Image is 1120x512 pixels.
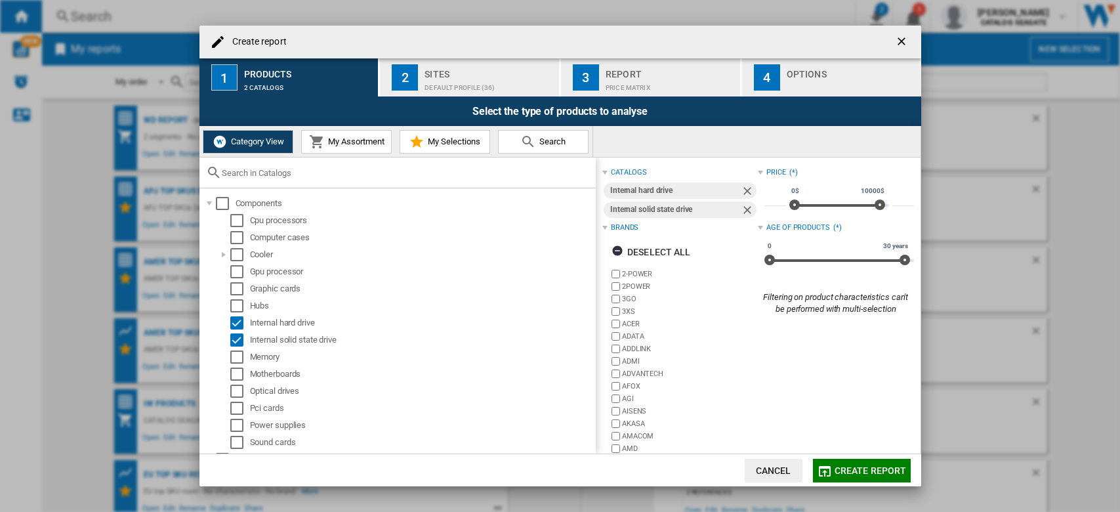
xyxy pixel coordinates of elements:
div: Internal solid state drive [610,202,741,218]
button: 4 Options [742,58,921,96]
input: brand.name [612,307,620,316]
input: brand.name [612,419,620,428]
button: Create report [813,459,911,482]
button: Deselect all [608,240,695,264]
input: brand.name [612,370,620,378]
div: Pci cards [250,402,594,415]
div: Motherboards [250,368,594,381]
span: Search [536,137,566,146]
div: Cpu processors [250,214,594,227]
div: Age of products [766,223,830,233]
input: brand.name [612,382,620,391]
label: AKASA [622,419,758,429]
button: Cancel [745,459,802,482]
input: brand.name [612,357,620,366]
span: Category View [228,137,284,146]
span: Create report [835,465,907,476]
label: 3GO [622,294,758,304]
md-checkbox: Select [230,282,250,295]
div: Brands [611,223,638,233]
div: Memory [250,351,594,364]
button: 3 Report Price Matrix [561,58,741,96]
input: brand.name [612,432,620,440]
div: Gpu processor [250,265,594,278]
div: Power supplies [250,419,594,432]
button: 2 Sites Default profile (36) [380,58,560,96]
md-checkbox: Select [216,453,236,466]
span: My Selections [425,137,480,146]
label: AFOX [622,381,758,391]
div: Cooler [250,248,594,261]
md-checkbox: Select [230,299,250,312]
div: Filtering on product characteristics can't be performed with multi-selection [758,291,913,315]
md-checkbox: Select [230,333,250,347]
md-checkbox: Select [230,419,250,432]
label: 3XS [622,307,758,316]
input: brand.name [612,332,620,341]
input: brand.name [612,295,620,303]
md-checkbox: Select [230,231,250,244]
md-checkbox: Select [230,368,250,381]
div: Components [236,197,594,210]
md-checkbox: Select [230,316,250,330]
div: Hubs [250,299,594,312]
input: brand.name [612,407,620,416]
div: Deselect all [612,240,691,264]
div: Internal solid state drive [250,333,594,347]
span: 30 years [881,241,909,251]
md-checkbox: Select [230,402,250,415]
md-checkbox: Select [230,248,250,261]
img: wiser-icon-white.png [212,134,228,150]
button: 1 Products 2 catalogs [199,58,380,96]
div: Graphic cards [250,282,594,295]
label: 2POWER [622,282,758,291]
div: 2 catalogs [244,77,373,91]
button: Category View [203,130,293,154]
h4: Create report [226,35,287,49]
input: brand.name [612,320,620,328]
div: Default profile (36) [425,77,554,91]
ng-md-icon: Remove [741,184,757,200]
button: Search [498,130,589,154]
div: Products [244,64,373,77]
label: AMACOM [622,431,758,441]
div: Sites [425,64,554,77]
div: Internal hard drive [250,316,594,330]
md-checkbox: Select [230,265,250,278]
div: catalogs [611,167,647,178]
label: ADVANTECH [622,369,758,379]
span: My Assortment [325,137,384,146]
input: brand.name [612,282,620,291]
div: 3 [573,64,599,91]
input: brand.name [612,444,620,453]
div: Report [606,64,735,77]
label: ACER [622,319,758,329]
input: brand.name [612,270,620,278]
label: AGI [622,394,758,404]
div: Price [766,167,786,178]
div: Optical drives [250,385,594,398]
div: 1 [211,64,238,91]
button: getI18NText('BUTTONS.CLOSE_DIALOG') [890,29,916,55]
div: Price Matrix [606,77,735,91]
div: 2 [392,64,418,91]
div: Select the type of products to analyse [199,96,921,126]
label: ADMI [622,356,758,366]
md-checkbox: Select [230,351,250,364]
label: 2-POWER [622,269,758,279]
md-dialog: Create report ... [199,26,921,486]
input: Search in Catalogs [222,168,589,178]
button: My Selections [400,130,490,154]
span: 0$ [789,186,801,196]
ng-md-icon: Remove [741,203,757,219]
label: AISENS [622,406,758,416]
md-checkbox: Select [230,214,250,227]
label: ADDLINK [622,344,758,354]
span: 0 [766,241,774,251]
ng-md-icon: getI18NText('BUTTONS.CLOSE_DIALOG') [895,35,911,51]
input: brand.name [612,345,620,353]
label: AMD [622,444,758,454]
div: Computer peripherals [236,453,594,466]
md-checkbox: Select [216,197,236,210]
button: My Assortment [301,130,392,154]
